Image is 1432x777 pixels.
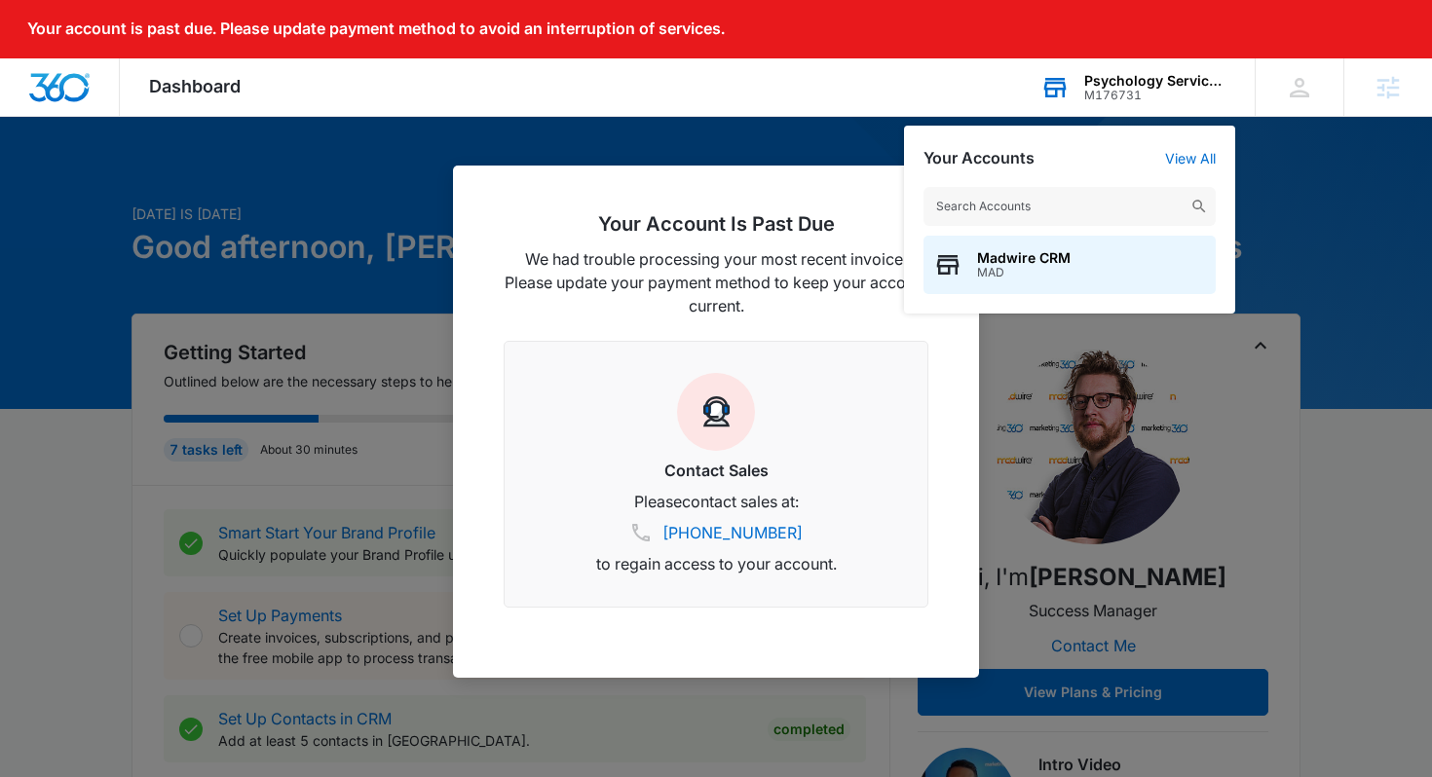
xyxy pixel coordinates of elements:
[528,490,904,575] p: Please contact sales at: to regain access to your account.
[977,266,1071,279] span: MAD
[120,58,270,116] div: Dashboard
[504,247,928,317] p: We had trouble processing your most recent invoice. Please update your payment method to keep you...
[27,19,725,38] p: Your account is past due. Please update payment method to avoid an interruption of services.
[977,250,1071,266] span: Madwire CRM
[662,521,803,544] a: [PHONE_NUMBER]
[923,149,1035,167] h2: Your Accounts
[504,212,928,236] h2: Your Account Is Past Due
[923,236,1216,294] button: Madwire CRMMAD
[1165,150,1216,166] a: View All
[1084,89,1226,102] div: account id
[923,187,1216,226] input: Search Accounts
[528,459,904,482] h3: Contact Sales
[1084,73,1226,89] div: account name
[149,76,241,96] span: Dashboard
